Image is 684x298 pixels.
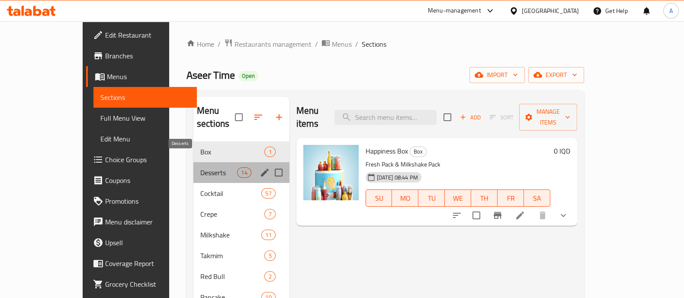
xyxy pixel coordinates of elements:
[446,205,467,226] button: sort-choices
[501,192,520,205] span: FR
[105,196,190,206] span: Promotions
[366,159,550,170] p: Fresh Pack & Milkshake Pack
[86,66,197,87] a: Menus
[469,67,525,83] button: import
[265,210,275,218] span: 7
[445,189,471,207] button: WE
[193,162,289,183] div: Desserts14edit
[366,189,392,207] button: SU
[498,189,524,207] button: FR
[355,39,358,49] li: /
[418,189,445,207] button: TU
[471,189,498,207] button: TH
[105,279,190,289] span: Grocery Checklist
[105,175,190,186] span: Coupons
[522,6,579,16] div: [GEOGRAPHIC_DATA]
[100,113,190,123] span: Full Menu View
[269,107,289,128] button: Add section
[296,104,324,130] h2: Menu items
[262,189,275,198] span: 57
[218,39,221,49] li: /
[448,192,468,205] span: WE
[86,274,197,295] a: Grocery Checklist
[428,6,481,16] div: Menu-management
[200,230,261,240] div: Milkshake
[515,210,525,221] a: Edit menu item
[528,67,584,83] button: export
[456,111,484,124] button: Add
[100,92,190,103] span: Sections
[395,192,415,205] span: MO
[369,192,389,205] span: SU
[200,188,261,199] span: Cocktail
[258,166,271,179] button: edit
[100,134,190,144] span: Edit Menu
[230,108,248,126] span: Select all sections
[261,188,275,199] div: items
[186,65,235,85] span: Aseer Time
[86,149,197,170] a: Choice Groups
[334,110,437,125] input: search
[86,170,197,191] a: Coupons
[107,71,190,82] span: Menus
[410,147,427,157] div: Box
[262,231,275,239] span: 11
[105,154,190,165] span: Choice Groups
[238,72,258,80] span: Open
[200,271,265,282] span: Red Bull
[438,108,456,126] span: Select section
[234,39,311,49] span: Restaurants management
[200,147,265,157] span: Box
[476,70,518,80] span: import
[86,25,197,45] a: Edit Restaurant
[105,51,190,61] span: Branches
[422,192,441,205] span: TU
[264,209,275,219] div: items
[484,111,519,124] span: Select section first
[193,141,289,162] div: Box1
[186,39,214,49] a: Home
[105,237,190,248] span: Upsell
[86,211,197,232] a: Menu disclaimer
[467,206,485,224] span: Select to update
[321,38,352,50] a: Menus
[193,183,289,204] div: Cocktail57
[554,145,570,157] h6: 0 IQD
[200,209,265,219] span: Crepe
[193,204,289,224] div: Crepe7
[248,107,269,128] span: Sort sections
[193,245,289,266] div: Takmim5
[238,71,258,81] div: Open
[526,106,570,128] span: Manage items
[93,87,197,108] a: Sections
[193,224,289,245] div: Milkshake11
[237,167,251,178] div: items
[362,39,386,49] span: Sections
[532,205,553,226] button: delete
[261,230,275,240] div: items
[527,192,547,205] span: SA
[86,253,197,274] a: Coverage Report
[264,250,275,261] div: items
[265,272,275,281] span: 2
[200,250,265,261] div: Takmim
[197,104,235,130] h2: Menu sections
[456,111,484,124] span: Add item
[373,173,421,182] span: [DATE] 08:44 PM
[86,45,197,66] a: Branches
[519,104,577,131] button: Manage items
[332,39,352,49] span: Menus
[264,271,275,282] div: items
[105,30,190,40] span: Edit Restaurant
[238,169,250,177] span: 14
[410,147,426,157] span: Box
[553,205,574,226] button: show more
[264,147,275,157] div: items
[86,232,197,253] a: Upsell
[366,144,408,157] span: Happiness Box
[105,217,190,227] span: Menu disclaimer
[669,6,673,16] span: A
